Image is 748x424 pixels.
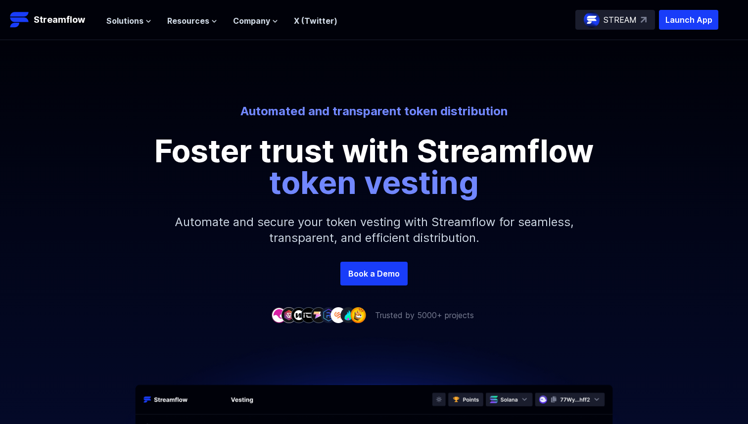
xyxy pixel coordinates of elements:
button: Resources [167,15,217,27]
img: top-right-arrow.svg [641,17,647,23]
img: company-9 [350,307,366,323]
span: Solutions [106,15,143,27]
p: STREAM [604,14,637,26]
a: Streamflow [10,10,96,30]
img: streamflow-logo-circle.png [584,12,600,28]
img: company-8 [340,307,356,323]
p: Foster trust with Streamflow [151,135,597,198]
a: X (Twitter) [294,16,337,26]
span: token vesting [269,163,479,201]
img: Streamflow Logo [10,10,30,30]
span: Company [233,15,270,27]
img: company-2 [281,307,297,323]
span: Resources [167,15,209,27]
img: company-4 [301,307,317,323]
button: Solutions [106,15,151,27]
button: Launch App [659,10,718,30]
a: Book a Demo [340,262,408,285]
p: Streamflow [34,13,85,27]
a: STREAM [575,10,655,30]
p: Automate and secure your token vesting with Streamflow for seamless, transparent, and efficient d... [161,198,587,262]
img: company-6 [321,307,336,323]
img: company-1 [271,307,287,323]
img: company-5 [311,307,327,323]
img: company-3 [291,307,307,323]
button: Company [233,15,278,27]
img: company-7 [330,307,346,323]
p: Automated and transparent token distribution [100,103,648,119]
p: Trusted by 5000+ projects [375,309,474,321]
